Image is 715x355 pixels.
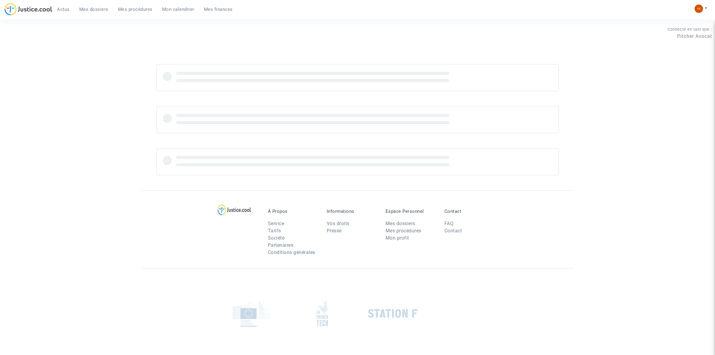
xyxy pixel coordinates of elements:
a: Contact [444,228,462,234]
a: Service [268,221,284,226]
span: Mes dossiers [79,7,108,12]
a: Vos droits [327,221,350,226]
span: Actus [57,7,70,12]
p: Informations [327,209,377,214]
img: europe_commision.png [233,301,270,327]
a: Partenaires [268,242,294,248]
a: Mes procédures [113,5,157,14]
p: Contact [444,209,494,214]
a: Mon calendrier [157,5,199,14]
a: Mes dossiers [386,221,415,226]
a: Mon profil [386,235,409,241]
a: Tarifs [268,228,281,234]
a: FAQ [444,221,454,226]
a: Presse [327,228,342,234]
p: Espace Personnel [386,209,435,214]
a: Actus [52,5,74,14]
span: Mon calendrier [162,7,194,12]
a: Mes procédures [386,228,421,234]
span: Mes finances [204,7,233,12]
a: Société [268,235,285,241]
span: Mes procédures [118,7,153,12]
a: Mes dossiers [74,5,113,14]
a: Mes finances [199,5,238,14]
img: logo-lg.svg [218,204,251,215]
a: Conditions générales [268,249,315,255]
img: stationf.png [368,309,418,318]
img: fc99b196863ffcca57bb8fe2645aafd9 [695,5,703,13]
img: jc-logo.svg [5,3,52,15]
p: À Propos [268,209,318,214]
span: Connecté en tant que : [668,27,712,32]
img: french_tech.png [317,301,328,326]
